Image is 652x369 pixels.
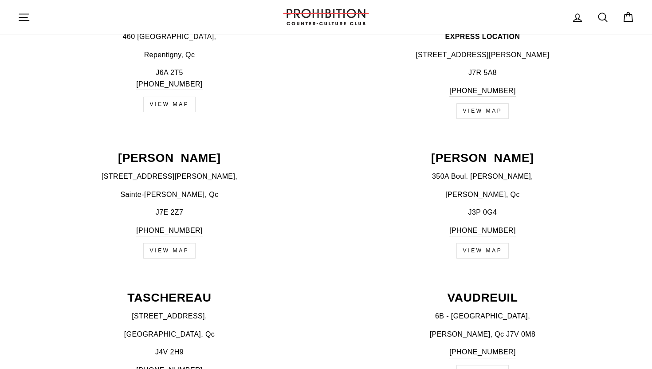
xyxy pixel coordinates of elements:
[282,9,370,25] img: PROHIBITION COUNTER-CULTURE CLUB
[18,49,321,61] p: Repentigny, Qc
[18,329,321,340] p: [GEOGRAPHIC_DATA], Qc
[331,329,634,340] p: [PERSON_NAME], Qc J7V 0M8
[136,225,203,237] a: [PHONE_NUMBER]
[143,97,196,112] a: VIEW MAP
[18,171,321,182] p: [STREET_ADDRESS][PERSON_NAME],
[331,152,634,164] p: [PERSON_NAME]
[449,225,516,237] a: [PHONE_NUMBER]
[331,310,634,322] p: 6B - [GEOGRAPHIC_DATA],
[18,310,321,322] p: [STREET_ADDRESS],
[456,243,509,259] a: VIEW MAP
[331,189,634,200] p: [PERSON_NAME], Qc
[331,171,634,182] p: 350A Boul. [PERSON_NAME],
[331,207,634,218] p: J3P 0G4
[456,103,509,119] a: VIEW MAP
[331,292,634,304] p: VAUDREUIL
[136,79,203,90] a: [PHONE_NUMBER]
[18,207,321,218] p: J7E 2Z7
[18,292,321,304] p: TASCHEREAU
[143,243,196,259] a: VIEW MAP
[18,31,321,43] p: 460 [GEOGRAPHIC_DATA],
[449,348,516,356] span: [PHONE_NUMBER]
[331,67,634,79] p: J7R 5A8
[449,85,516,97] a: [PHONE_NUMBER]
[18,152,321,164] p: [PERSON_NAME]
[445,33,520,40] strong: EXPRESS LOCATION
[331,49,634,61] p: [STREET_ADDRESS][PERSON_NAME]
[18,67,321,90] p: J6A 2T5
[18,346,321,358] p: J4V 2H9
[18,189,321,200] p: Sainte-[PERSON_NAME], Qc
